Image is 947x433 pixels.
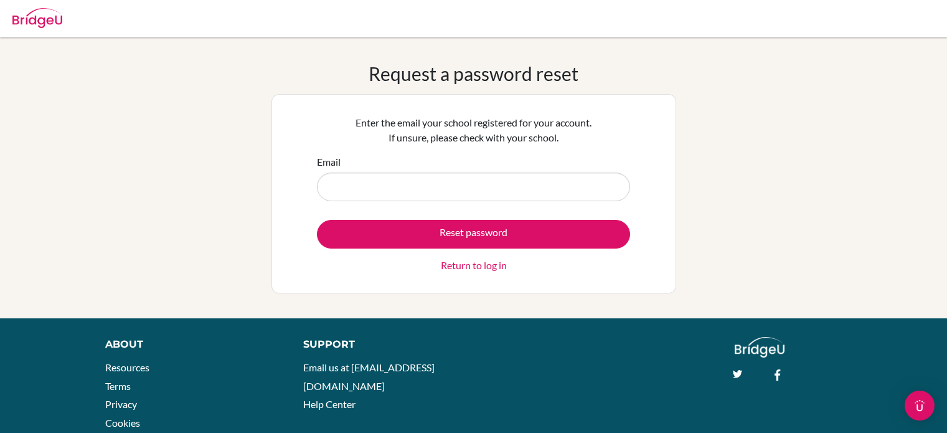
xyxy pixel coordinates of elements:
[303,337,460,352] div: Support
[303,361,435,392] a: Email us at [EMAIL_ADDRESS][DOMAIN_NAME]
[105,361,149,373] a: Resources
[369,62,578,85] h1: Request a password reset
[12,8,62,28] img: Bridge-U
[105,380,131,392] a: Terms
[905,391,935,421] div: Open Intercom Messenger
[735,337,785,358] img: logo_white@2x-f4f0deed5e89b7ecb1c2cc34c3e3d731f90f0f143d5ea2071677605dd97b5244.png
[303,398,356,410] a: Help Center
[105,337,275,352] div: About
[317,220,630,249] button: Reset password
[105,398,137,410] a: Privacy
[441,258,507,273] a: Return to log in
[317,115,630,145] p: Enter the email your school registered for your account. If unsure, please check with your school.
[105,417,140,429] a: Cookies
[317,155,341,169] label: Email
